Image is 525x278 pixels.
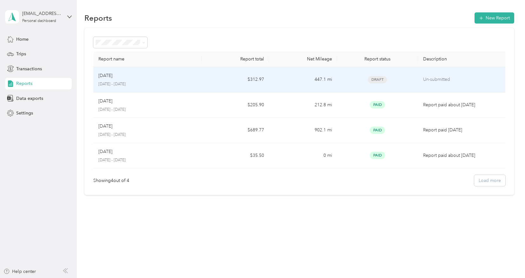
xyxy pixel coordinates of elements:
[269,51,337,67] th: Net Mileage
[98,72,112,79] p: [DATE]
[3,268,36,275] button: Help center
[342,56,413,62] div: Report status
[98,107,196,113] p: [DATE] - [DATE]
[93,177,129,184] div: Showing 4 out of 4
[423,127,503,134] p: Report paid [DATE]
[22,10,62,17] div: [EMAIL_ADDRESS][DOMAIN_NAME]
[98,132,196,138] p: [DATE] - [DATE]
[423,101,503,108] p: Report paid about [DATE]
[269,118,337,143] td: 902.1 mi
[202,67,269,93] td: $312.97
[98,148,112,155] p: [DATE]
[98,123,112,130] p: [DATE]
[418,51,508,67] th: Description
[98,81,196,87] p: [DATE] - [DATE]
[368,76,387,83] span: Draft
[475,12,514,24] button: New Report
[16,110,33,116] span: Settings
[84,15,112,21] h1: Reports
[489,242,525,278] iframe: Everlance-gr Chat Button Frame
[269,93,337,118] td: 212.8 mi
[202,143,269,169] td: $35.50
[202,118,269,143] td: $689.77
[16,80,32,87] span: Reports
[370,127,385,134] span: Paid
[93,51,202,67] th: Report name
[98,157,196,163] p: [DATE] - [DATE]
[202,51,269,67] th: Report total
[98,98,112,105] p: [DATE]
[16,66,42,72] span: Transactions
[370,101,385,108] span: Paid
[22,19,56,23] div: Personal dashboard
[423,152,503,159] p: Report paid about [DATE]
[370,152,385,159] span: Paid
[16,51,26,57] span: Trips
[269,143,337,169] td: 0 mi
[423,76,503,83] p: Un-submitted
[269,67,337,93] td: 447.1 mi
[202,93,269,118] td: $205.90
[16,95,43,102] span: Data exports
[16,36,29,43] span: Home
